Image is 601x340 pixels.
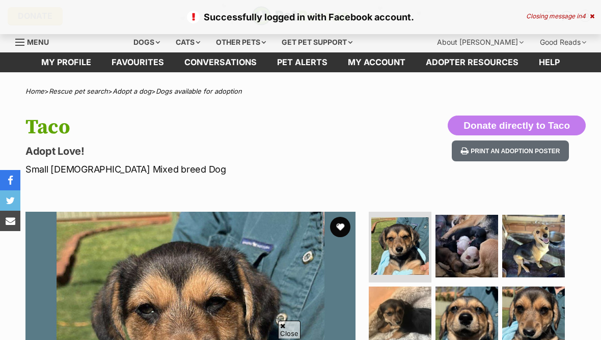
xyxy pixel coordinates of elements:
[448,116,586,136] button: Donate directly to Taco
[430,32,531,52] div: About [PERSON_NAME]
[15,32,56,50] a: Menu
[113,87,151,95] a: Adopt a dog
[25,162,368,176] p: Small [DEMOGRAPHIC_DATA] Mixed breed Dog
[126,32,167,52] div: Dogs
[27,38,49,46] span: Menu
[371,217,429,275] img: Photo of Taco
[209,32,273,52] div: Other pets
[25,116,368,139] h1: Taco
[156,87,242,95] a: Dogs available for adoption
[174,52,267,72] a: conversations
[330,217,350,237] button: favourite
[267,52,338,72] a: Pet alerts
[338,52,416,72] a: My account
[502,215,565,277] img: Photo of Taco
[101,52,174,72] a: Favourites
[416,52,529,72] a: Adopter resources
[25,87,44,95] a: Home
[25,144,368,158] p: Adopt Love!
[533,32,593,52] div: Good Reads
[49,87,108,95] a: Rescue pet search
[10,10,591,24] p: Successfully logged in with Facebook account.
[169,32,207,52] div: Cats
[582,12,586,20] span: 4
[526,13,594,20] div: Closing message in
[452,140,569,161] button: Print an adoption poster
[31,52,101,72] a: My profile
[435,215,498,277] img: Photo of Taco
[278,321,300,338] span: Close
[529,52,570,72] a: Help
[275,32,360,52] div: Get pet support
